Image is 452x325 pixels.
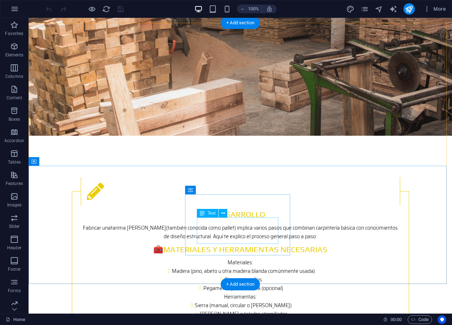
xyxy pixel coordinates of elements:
[396,317,397,322] span: :
[389,5,398,13] button: text_generator
[8,266,21,272] p: Footer
[346,5,354,13] i: Design (Ctrl+Alt+Y)
[208,211,215,215] span: Text
[423,5,446,12] span: More
[237,5,262,13] button: 100%
[5,74,23,79] p: Columns
[9,116,20,122] p: Boxes
[8,159,21,165] p: Tables
[421,3,449,15] button: More
[4,138,24,144] p: Accordion
[361,5,369,13] i: Pages (Ctrl+Alt+S)
[266,6,273,12] i: On resize automatically adjust zoom level to fit chosen device.
[6,315,25,324] a: Click to cancel selection. Double-click to open Pages
[438,315,446,324] button: Usercentrics
[411,315,429,324] span: Code
[8,288,21,294] p: Forms
[102,5,110,13] i: Reload page
[383,315,402,324] h6: Session time
[9,224,20,229] p: Slider
[5,52,24,58] p: Elements
[5,31,23,36] p: Favorites
[391,315,402,324] span: 00 00
[346,5,355,13] button: design
[7,202,22,208] p: Images
[389,5,397,13] i: AI Writer
[6,181,23,186] p: Features
[408,315,432,324] button: Code
[405,5,413,13] i: Publish
[6,95,22,101] p: Content
[220,278,260,290] div: + Add section
[375,5,383,13] i: Navigator
[7,245,21,251] p: Header
[220,17,260,29] div: + Add section
[375,5,383,13] button: navigator
[361,5,369,13] button: pages
[248,5,259,13] h6: 100%
[403,3,415,15] button: publish
[88,5,96,13] button: Click here to leave preview mode and continue editing
[102,5,110,13] button: reload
